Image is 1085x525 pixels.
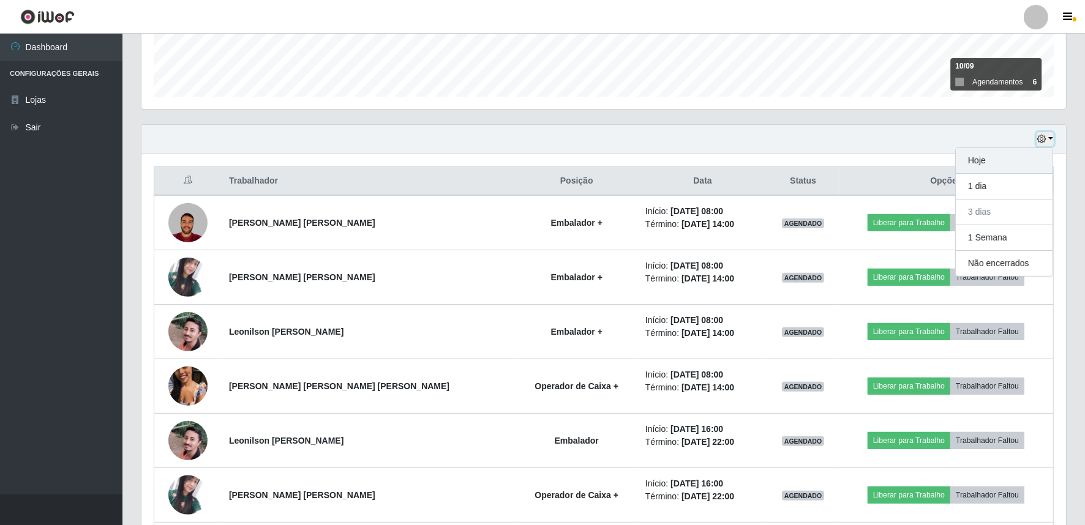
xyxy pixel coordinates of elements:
img: CoreUI Logo [20,9,75,24]
time: [DATE] 16:00 [670,478,723,488]
strong: Embalador + [551,272,603,282]
time: [DATE] 14:00 [681,274,734,283]
button: Hoje [956,148,1053,174]
li: Início: [645,259,760,272]
li: Término: [645,490,760,503]
button: Trabalhador Faltou [950,432,1024,449]
th: Trabalhador [222,167,516,196]
button: Liberar para Trabalho [868,486,950,504]
button: Liberar para Trabalho [868,378,950,395]
time: [DATE] 14:00 [681,382,734,392]
span: AGENDADO [782,491,825,501]
img: 1749039440131.jpeg [168,401,208,480]
span: AGENDADO [782,218,825,228]
li: Início: [645,423,760,436]
button: Liberar para Trabalho [868,214,950,231]
img: 1749039440131.jpeg [168,292,208,371]
span: AGENDADO [782,273,825,283]
img: 1744639547908.jpeg [168,258,208,296]
button: Trabalhador Faltou [950,214,1024,231]
li: Término: [645,272,760,285]
strong: Leonilson [PERSON_NAME] [229,436,344,445]
strong: Leonilson [PERSON_NAME] [229,327,344,337]
time: [DATE] 22:00 [681,491,734,501]
span: AGENDADO [782,382,825,392]
img: 1744639547908.jpeg [168,475,208,514]
strong: Operador de Caixa + [535,381,618,391]
button: 1 dia [956,174,1053,199]
strong: Embalador [555,436,599,445]
time: [DATE] 08:00 [670,261,723,270]
button: Liberar para Trabalho [868,269,950,286]
li: Término: [645,381,760,394]
span: AGENDADO [782,436,825,446]
strong: [PERSON_NAME] [PERSON_NAME] [229,218,375,228]
button: Trabalhador Faltou [950,378,1024,395]
time: [DATE] 08:00 [670,370,723,379]
time: [DATE] 22:00 [681,437,734,447]
span: AGENDADO [782,327,825,337]
strong: [PERSON_NAME] [PERSON_NAME] [PERSON_NAME] [229,381,449,391]
li: Início: [645,314,760,327]
button: Não encerrados [956,251,1053,276]
li: Término: [645,327,760,340]
th: Data [638,167,767,196]
time: [DATE] 14:00 [681,219,734,229]
li: Início: [645,477,760,490]
li: Início: [645,368,760,381]
strong: Operador de Caixa + [535,490,618,500]
th: Status [767,167,839,196]
strong: [PERSON_NAME] [PERSON_NAME] [229,490,375,500]
button: Trabalhador Faltou [950,269,1024,286]
time: [DATE] 08:00 [670,315,723,325]
button: 3 dias [956,199,1053,225]
time: [DATE] 16:00 [670,424,723,434]
button: 1 Semana [956,225,1053,251]
li: Término: [645,436,760,449]
time: [DATE] 14:00 [681,328,734,338]
th: Opções [839,167,1053,196]
img: 1727546931407.jpeg [168,203,208,242]
strong: Embalador + [551,327,603,337]
button: Trabalhador Faltou [950,323,1024,340]
button: Liberar para Trabalho [868,323,950,340]
button: Trabalhador Faltou [950,486,1024,504]
img: 1754606387509.jpeg [168,351,208,421]
strong: Embalador + [551,218,603,228]
button: Liberar para Trabalho [868,432,950,449]
time: [DATE] 08:00 [670,206,723,216]
strong: [PERSON_NAME] [PERSON_NAME] [229,272,375,282]
li: Início: [645,205,760,218]
th: Posição [516,167,638,196]
li: Término: [645,218,760,231]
